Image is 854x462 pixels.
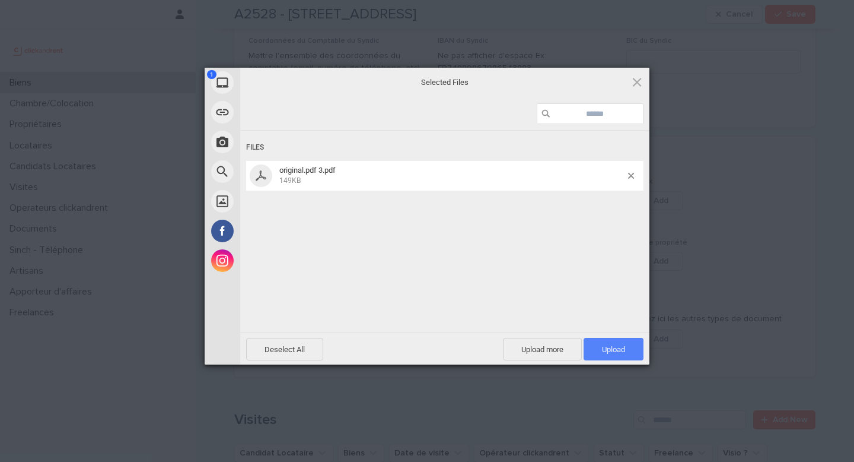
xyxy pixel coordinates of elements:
div: Instagram [205,246,347,276]
div: Unsplash [205,186,347,216]
div: Facebook [205,216,347,246]
span: 149KB [279,176,301,185]
div: Link (URL) [205,97,347,127]
span: Upload more [503,338,582,360]
span: original.pdf 3.pdf [279,166,336,175]
span: Selected Files [326,77,563,88]
div: Web Search [205,157,347,186]
span: original.pdf 3.pdf [276,166,628,185]
div: Take Photo [205,127,347,157]
span: 1 [207,70,216,79]
span: Upload [584,338,643,360]
span: Deselect All [246,338,323,360]
span: Upload [602,345,625,354]
div: Files [246,137,643,159]
div: My Device [205,68,347,97]
span: Click here or hit ESC to close picker [630,75,643,88]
